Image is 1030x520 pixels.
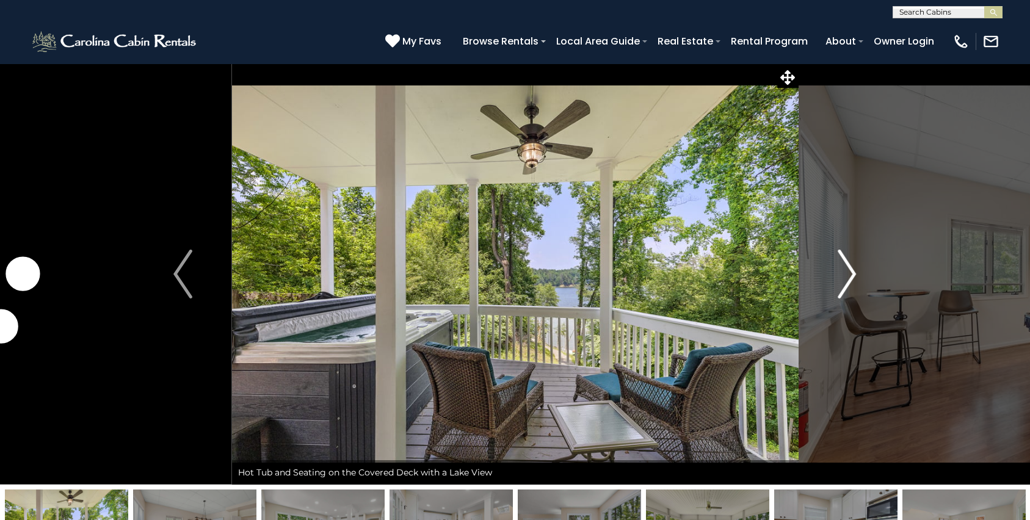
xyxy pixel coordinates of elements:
[651,31,719,52] a: Real Estate
[385,34,444,49] a: My Favs
[819,31,862,52] a: About
[134,63,231,485] button: Previous
[982,33,999,50] img: mail-regular-white.png
[798,63,896,485] button: Next
[868,31,940,52] a: Owner Login
[952,33,970,50] img: phone-regular-white.png
[232,460,799,485] div: Hot Tub and Seating on the Covered Deck with a Lake View
[402,34,441,49] span: My Favs
[838,250,856,298] img: arrow
[725,31,814,52] a: Rental Program
[31,29,200,54] img: White-1-2.png
[173,250,192,298] img: arrow
[457,31,545,52] a: Browse Rentals
[550,31,646,52] a: Local Area Guide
